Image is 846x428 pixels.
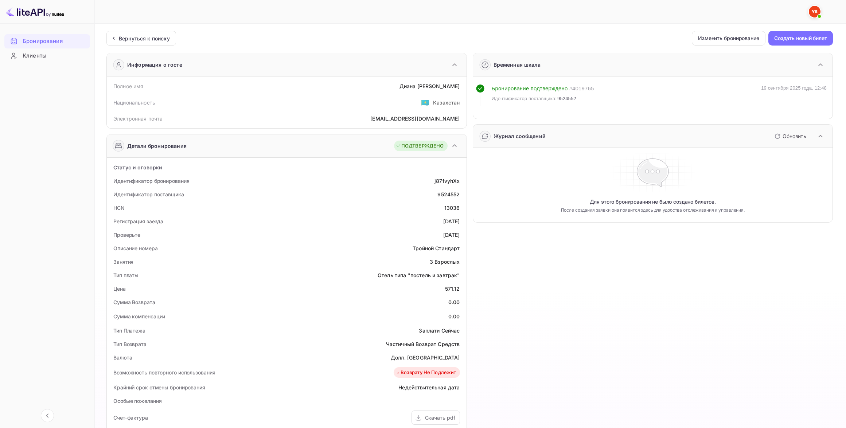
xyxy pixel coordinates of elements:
[113,414,148,421] div: Счет-фактура
[119,35,170,42] div: Вернуться к поиску
[809,6,820,17] img: Служба Поддержки Яндекса
[492,95,557,102] span: Идентификатор поставщика:
[113,258,133,266] div: Занятия
[443,231,460,239] div: [DATE]
[398,384,460,391] div: Недействительная дата
[444,204,460,212] div: 13036
[113,164,163,171] div: Статус и оговорки
[770,130,809,142] button: Обновить
[783,132,806,140] p: Обновить
[113,313,165,320] div: Сумма компенсации
[386,340,460,348] div: Частичный Возврат Средств
[113,298,155,306] div: Сумма Возврата
[113,340,147,348] div: Тип Возврата
[761,85,827,106] div: 19 сентября 2025 года, 12:48
[113,397,161,405] div: Особые пожелания
[4,49,90,63] div: Клиенты
[396,142,444,150] div: ПОДТВЕРЖДЕНО
[448,298,460,306] div: 0.00
[494,61,541,68] div: Временная шкала
[113,177,189,185] div: Идентификатор бронирования
[113,115,163,122] div: Электронная почта
[434,177,460,185] div: j87fvyhXx
[395,369,456,376] div: Возврату не подлежит
[443,217,460,225] div: [DATE]
[768,31,833,46] button: Создать новый билет
[23,52,86,60] div: Клиенты
[557,95,576,102] span: 9524552
[113,285,126,292] div: Цена
[113,271,139,279] div: Тип платы
[113,354,132,361] div: Валюта
[448,313,460,320] div: 0.00
[4,49,90,62] a: Клиенты
[4,34,90,48] a: Бронирования
[113,231,140,239] div: Проверьте
[430,258,460,266] div: 3 Взрослых
[113,99,155,106] div: Национальность
[391,354,460,361] div: Долл. [GEOGRAPHIC_DATA]
[113,217,163,225] div: Регистрация заезда
[6,6,64,17] img: Логотип LiteAPI
[413,244,460,252] div: Тройной Стандарт
[41,409,54,422] button: Свернуть навигацию
[692,31,765,46] button: Изменить бронирование
[370,115,460,122] div: [EMAIL_ADDRESS][DOMAIN_NAME]
[399,82,460,90] div: Диана [PERSON_NAME]
[569,85,594,93] div: # 4019765
[590,198,716,205] p: Для этого бронирования не было создано билетов.
[421,96,429,109] span: США
[113,384,205,391] div: Крайний срок отмены бронирования
[425,414,455,421] div: Скачать pdf
[378,271,460,279] div: Отель типа "постель и завтрак"
[113,191,184,198] div: Идентификатор поставщика
[437,191,460,198] div: 9524552
[127,142,187,150] div: Детали бронирования
[113,244,158,252] div: Описание номера
[113,82,144,90] div: Полное имя
[419,327,460,334] div: Заплати Сейчас
[113,204,125,212] div: HCN
[492,85,568,93] div: Бронирование подтверждено
[494,132,546,140] div: Журнал сообщений
[23,37,86,46] div: Бронирования
[113,369,215,376] div: Возможность повторного использования
[127,61,182,68] div: Информация о госте
[433,99,460,106] div: Казахстан
[113,327,145,334] div: Тип Платежа
[555,207,750,213] p: После создания заявки она появится здесь для удобства отслеживания и управления.
[445,285,460,292] div: 571.12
